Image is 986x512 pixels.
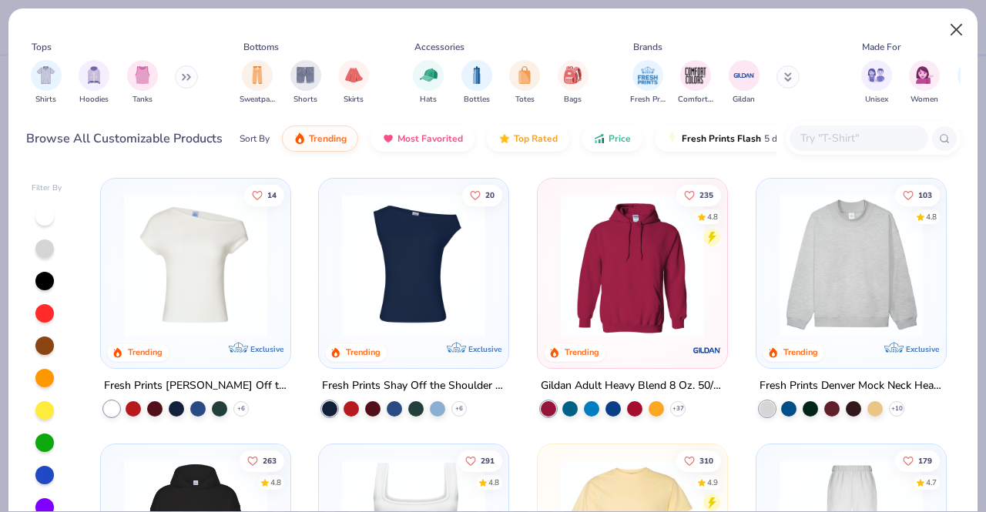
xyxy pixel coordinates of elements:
[764,130,821,148] span: 5 day delivery
[32,182,62,194] div: Filter By
[699,457,713,464] span: 310
[516,66,533,84] img: Totes Image
[633,40,662,54] div: Brands
[293,132,306,145] img: trending.gif
[906,344,939,354] span: Exclusive
[487,125,569,152] button: Top Rated
[413,60,444,105] button: filter button
[699,191,713,199] span: 235
[729,60,760,105] div: filter for Gildan
[558,60,589,105] div: filter for Bags
[564,94,582,105] span: Bags
[79,60,109,105] button: filter button
[630,60,666,105] button: filter button
[240,60,275,105] div: filter for Sweatpants
[486,191,495,199] span: 20
[582,125,642,152] button: Price
[464,94,490,105] span: Bottles
[397,132,463,145] span: Most Favorited
[733,94,755,105] span: Gildan
[297,66,314,84] img: Shorts Image
[636,64,659,87] img: Fresh Prints Image
[895,450,940,471] button: Like
[344,94,364,105] span: Skirts
[134,66,151,84] img: Tanks Image
[926,211,937,223] div: 4.8
[35,94,56,105] span: Shirts
[274,194,433,337] img: 89f4990a-e188-452c-92a7-dc547f941a57
[79,94,109,105] span: Hoodies
[104,376,287,396] div: Fresh Prints [PERSON_NAME] Off the Shoulder Top
[468,344,501,354] span: Exclusive
[799,129,917,147] input: Try "T-Shirt"
[666,132,679,145] img: flash.gif
[890,404,902,413] span: + 10
[707,477,718,488] div: 4.9
[861,60,892,105] div: filter for Unisex
[760,376,943,396] div: Fresh Prints Denver Mock Neck Heavyweight Sweatshirt
[772,194,931,337] img: f5d85501-0dbb-4ee4-b115-c08fa3845d83
[26,129,223,148] div: Browse All Customizable Products
[31,60,62,105] button: filter button
[916,66,934,84] img: Women Image
[918,457,932,464] span: 179
[707,211,718,223] div: 4.8
[338,60,369,105] button: filter button
[250,344,283,354] span: Exclusive
[309,132,347,145] span: Trending
[729,60,760,105] button: filter button
[86,66,102,84] img: Hoodies Image
[458,450,503,471] button: Like
[290,60,321,105] button: filter button
[79,60,109,105] div: filter for Hoodies
[609,132,631,145] span: Price
[413,60,444,105] div: filter for Hats
[382,132,394,145] img: most_fav.gif
[630,60,666,105] div: filter for Fresh Prints
[338,60,369,105] div: filter for Skirts
[455,404,463,413] span: + 6
[293,94,317,105] span: Shorts
[270,477,281,488] div: 4.8
[515,94,535,105] span: Totes
[514,132,558,145] span: Top Rated
[31,60,62,105] div: filter for Shirts
[345,66,363,84] img: Skirts Image
[237,404,245,413] span: + 6
[553,194,712,337] img: 01756b78-01f6-4cc6-8d8a-3c30c1a0c8ac
[127,60,158,105] div: filter for Tanks
[911,94,938,105] span: Women
[684,64,707,87] img: Comfort Colors Image
[942,15,971,45] button: Close
[468,66,485,84] img: Bottles Image
[481,457,495,464] span: 291
[132,94,153,105] span: Tanks
[676,450,721,471] button: Like
[861,60,892,105] button: filter button
[290,60,321,105] div: filter for Shorts
[267,191,277,199] span: 14
[334,194,493,337] img: 5716b33b-ee27-473a-ad8a-9b8687048459
[463,184,503,206] button: Like
[240,132,270,146] div: Sort By
[865,94,888,105] span: Unisex
[909,60,940,105] div: filter for Women
[509,60,540,105] button: filter button
[420,66,438,84] img: Hats Image
[678,60,713,105] button: filter button
[692,335,723,366] img: Gildan logo
[672,404,684,413] span: + 37
[282,125,358,152] button: Trending
[489,477,500,488] div: 4.8
[630,94,666,105] span: Fresh Prints
[541,376,724,396] div: Gildan Adult Heavy Blend 8 Oz. 50/50 Hooded Sweatshirt
[240,60,275,105] button: filter button
[37,66,55,84] img: Shirts Image
[414,40,464,54] div: Accessories
[867,66,885,84] img: Unisex Image
[655,125,833,152] button: Fresh Prints Flash5 day delivery
[243,40,279,54] div: Bottoms
[127,60,158,105] button: filter button
[420,94,437,105] span: Hats
[371,125,475,152] button: Most Favorited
